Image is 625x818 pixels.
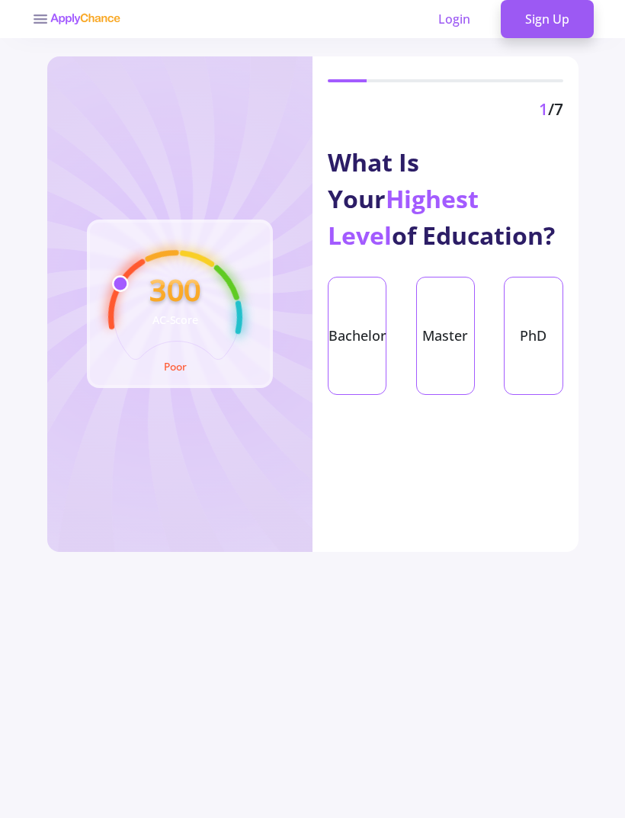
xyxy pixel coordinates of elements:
[539,98,548,120] span: 1
[50,13,120,25] img: applychance logo text only
[504,277,562,395] div: PhD
[149,269,201,310] text: 300
[328,277,386,395] div: Bachelor
[152,313,198,327] text: AC-Score
[328,182,479,252] span: Highest Level
[548,98,563,120] span: /7
[328,144,563,254] div: What Is Your of Education?
[164,360,187,374] text: Poor
[416,277,475,395] div: Master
